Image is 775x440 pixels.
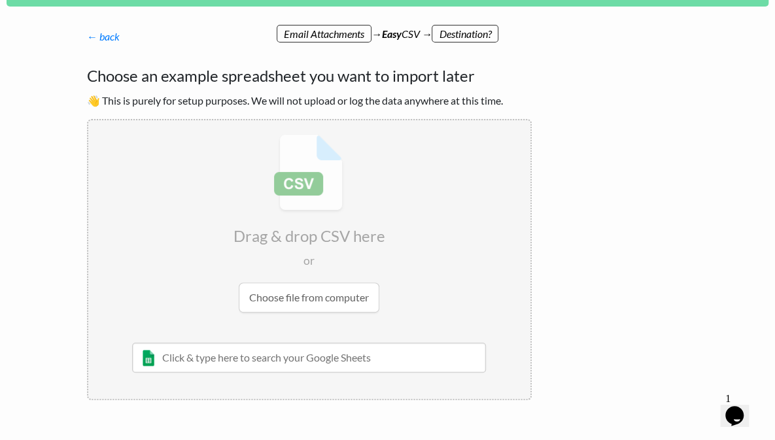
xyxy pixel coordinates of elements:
div: → CSV → [74,13,702,42]
input: Click & type here to search your Google Sheets [132,343,486,373]
p: 👋 This is purely for setup purposes. We will not upload or log the data anywhere at this time. [87,93,532,109]
iframe: chat widget [720,388,762,427]
a: ← back [87,30,120,42]
h4: Choose an example spreadsheet you want to import later [87,64,532,88]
